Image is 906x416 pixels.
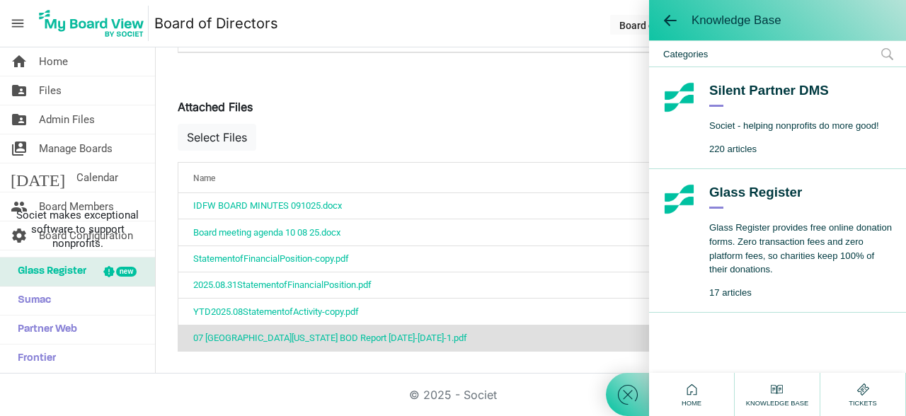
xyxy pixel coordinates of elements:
span: Knowledge Base [692,13,781,28]
img: SP [663,81,695,113]
td: IDFW BOARD MINUTES 091025.docx is template cell column header Name [178,193,795,219]
span: Files [39,76,62,105]
div: Glass Register provides free online donation forms. Zero transaction fees and zero platform fees,... [709,221,892,277]
div: Silent Partner DMS [709,81,879,107]
a: Board meeting agenda 10 08 25.docx [193,227,340,238]
span: home [11,47,28,76]
span: Categories [649,41,906,67]
div: Tickets [845,381,881,408]
span: Manage Boards [39,134,113,163]
span: Admin Files [39,105,95,134]
span: Board Members [39,192,114,221]
a: 2025.08.31StatementofFinancialPosition.pdf [193,279,372,290]
a: IDFW BOARD MINUTES 091025.docx [193,200,342,211]
img: GR [663,183,695,215]
a: 07 [GEOGRAPHIC_DATA][US_STATE] BOD Report [DATE]-[DATE]-1.pdf [193,333,467,343]
div: Societ - helping nonprofits do more good! [709,119,879,133]
span: switch_account [11,134,28,163]
label: Attached Files [178,98,253,115]
div: Glass Register [663,183,695,215]
div: Knowledge Base [742,381,812,408]
span: people [11,192,28,221]
button: Select Files [178,124,256,151]
span: folder_shared [11,105,28,134]
span: [DATE] [11,163,65,192]
div: Home [678,381,705,408]
div: Silent Partner DMS [663,81,695,113]
div: new [116,267,137,277]
a: © 2025 - Societ [409,388,497,402]
span: Home [39,47,68,76]
span: Partner Web [11,316,77,344]
a: YTD2025.08StatementofActivity-copy.pdf [193,306,359,317]
span: folder_shared [11,76,28,105]
td: 07 South Idaho BOD Report August 12-September 30, 2025-1.pdf is template cell column header Name [178,325,795,351]
a: StatementofFinancialPosition-copy.pdf [193,253,349,264]
span: Glass Register [11,258,86,286]
td: StatementofFinancialPosition-copy.pdf is template cell column header Name [178,245,795,272]
span: Sumac [11,287,51,315]
td: YTD2025.08StatementofActivity-copy.pdf is template cell column header Name [178,298,795,324]
span: menu [4,10,31,37]
td: Board meeting agenda 10 08 25.docx is template cell column header Name [178,219,795,245]
span: 220 articles [709,144,757,154]
a: Board of Directors [154,9,278,37]
span: Tickets [845,398,881,408]
span: Societ makes exceptional software to support nonprofits. [6,208,149,250]
span: Home [678,398,705,408]
img: My Board View Logo [35,6,149,41]
span: Calendar [76,163,118,192]
span: Knowledge Base [742,398,812,408]
span: Frontier [11,345,56,373]
td: 2025.08.31StatementofFinancialPosition.pdf is template cell column header Name [178,272,795,298]
span: 17 articles [709,287,752,298]
a: My Board View Logo [35,6,154,41]
span: Name [193,173,215,183]
div: Glass Register [709,183,892,209]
